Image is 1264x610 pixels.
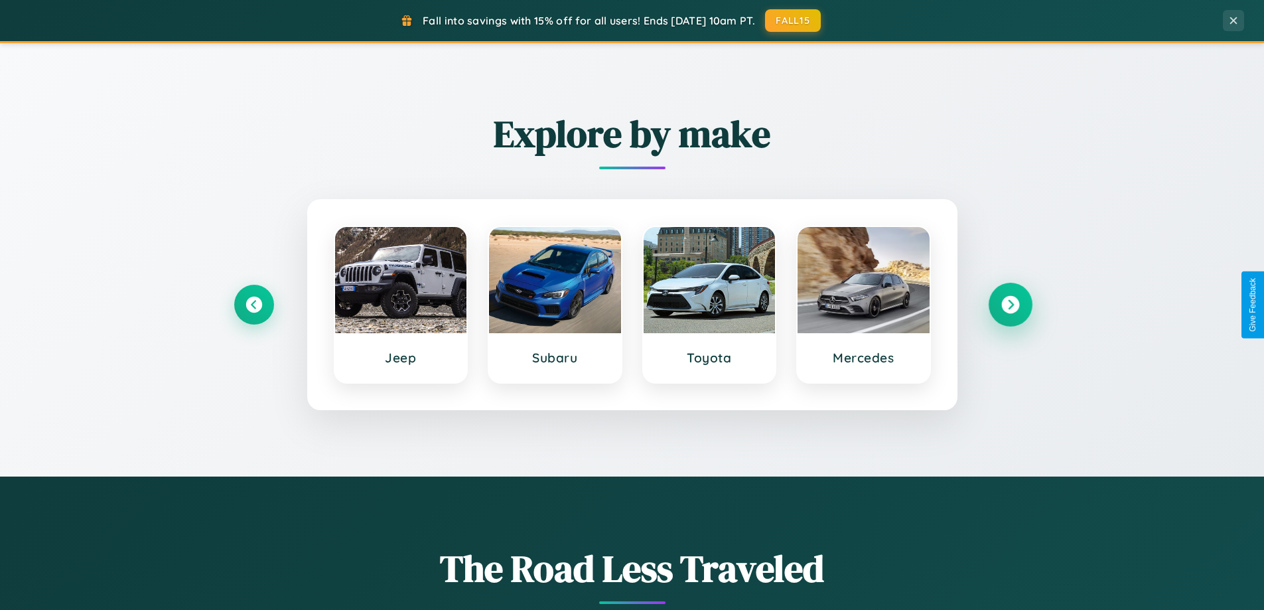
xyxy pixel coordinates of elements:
[811,350,916,366] h3: Mercedes
[348,350,454,366] h3: Jeep
[502,350,608,366] h3: Subaru
[765,9,821,32] button: FALL15
[1248,278,1257,332] div: Give Feedback
[657,350,762,366] h3: Toyota
[423,14,755,27] span: Fall into savings with 15% off for all users! Ends [DATE] 10am PT.
[234,543,1030,594] h1: The Road Less Traveled
[234,108,1030,159] h2: Explore by make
